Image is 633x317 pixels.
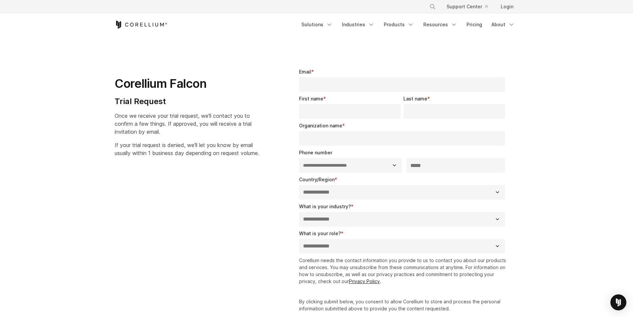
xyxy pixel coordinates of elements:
a: Industries [338,19,378,31]
div: Navigation Menu [297,19,519,31]
p: Corellium needs the contact information you provide to us to contact you about our products and s... [299,257,508,285]
div: Navigation Menu [421,1,519,13]
button: Search [427,1,439,13]
a: Corellium Home [115,21,167,29]
div: Open Intercom Messenger [610,294,626,310]
h4: Trial Request [115,96,259,106]
a: Resources [419,19,461,31]
a: Login [495,1,519,13]
h1: Corellium Falcon [115,76,259,91]
span: Organization name [299,123,342,128]
span: What is your role? [299,231,341,236]
span: Once we receive your trial request, we'll contact you to confirm a few things. If approved, you w... [115,112,252,135]
a: Products [380,19,418,31]
span: Email [299,69,311,75]
a: Pricing [463,19,486,31]
a: Support Center [441,1,493,13]
a: About [487,19,519,31]
span: Country/Region [299,177,335,182]
span: Phone number [299,150,332,155]
a: Privacy Policy [349,278,380,284]
p: By clicking submit below, you consent to allow Corellium to store and process the personal inform... [299,298,508,312]
a: Solutions [297,19,337,31]
span: Last name [403,96,427,101]
span: What is your industry? [299,204,351,209]
span: If your trial request is denied, we'll let you know by email usually within 1 business day depend... [115,142,259,156]
span: First name [299,96,323,101]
